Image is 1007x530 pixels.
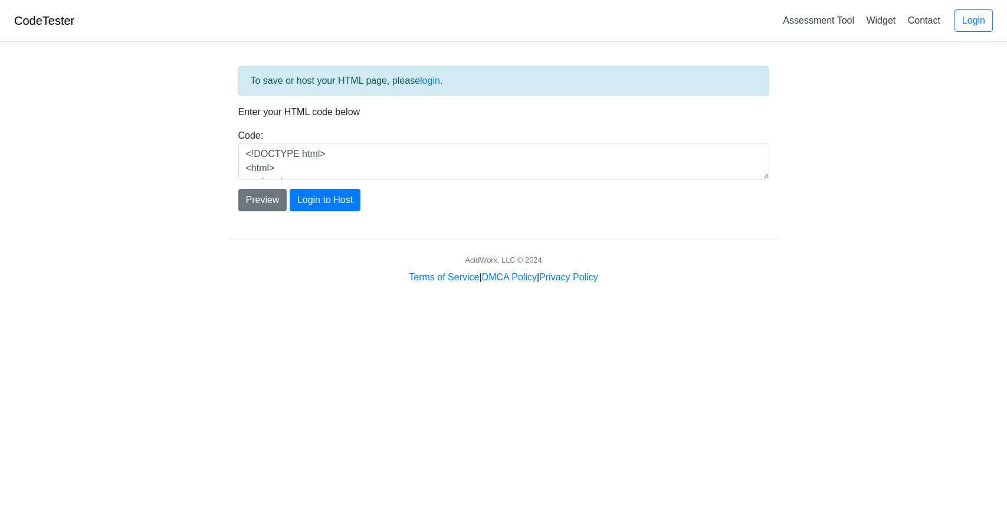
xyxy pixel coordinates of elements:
[539,272,598,282] a: Privacy Policy
[290,189,360,211] button: Login to Host
[903,11,945,30] a: Contact
[465,254,542,266] div: AcidWorx, LLC © 2024
[954,9,993,32] a: Login
[409,272,479,282] a: Terms of Service
[409,270,598,284] div: | |
[229,129,778,179] div: Code:
[14,14,74,27] a: CodeTester
[420,76,440,86] a: login
[238,189,287,211] button: Preview
[238,66,769,96] div: To save or host your HTML page, please .
[778,11,859,30] a: Assessment Tool
[238,143,769,179] textarea: <!DOCTYPE html> <html> <head> <title>Test</title> </head> <body> <h1>Hello, world!</h1> </body> <...
[482,272,537,282] a: DMCA Policy
[238,105,769,119] p: Enter your HTML code below
[861,11,900,30] a: Widget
